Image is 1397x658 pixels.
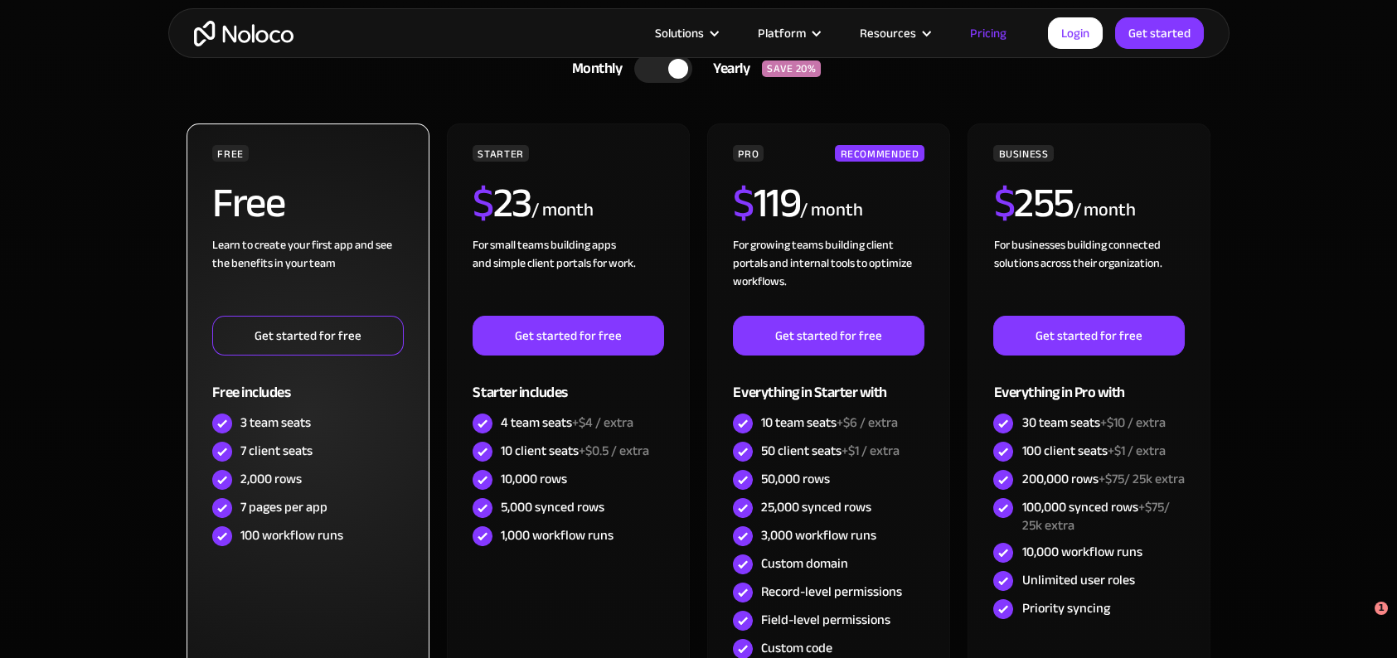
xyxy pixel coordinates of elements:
[1098,467,1184,491] span: +$75/ 25k extra
[993,182,1073,224] h2: 255
[692,56,762,81] div: Yearly
[579,438,649,463] span: +$0.5 / extra
[194,21,293,46] a: home
[240,526,343,544] div: 100 workflow runs
[737,22,839,44] div: Platform
[473,164,493,242] span: $
[1021,571,1134,589] div: Unlimited user roles
[1021,495,1169,538] span: +$75/ 25k extra
[1375,602,1388,615] span: 1
[761,414,898,432] div: 10 team seats
[1021,442,1165,460] div: 100 client seats
[1021,414,1165,432] div: 30 team seats
[761,526,876,544] div: 3,000 workflow runs
[634,22,737,44] div: Solutions
[1099,410,1165,435] span: +$10 / extra
[240,414,311,432] div: 3 team seats
[1341,602,1380,641] iframe: Intercom live chat
[761,639,832,657] div: Custom code
[733,182,800,224] h2: 119
[835,145,924,162] div: RECOMMENDED
[761,498,871,516] div: 25,000 synced rows
[761,583,902,601] div: Record-level permissions
[240,470,302,488] div: 2,000 rows
[212,236,403,316] div: Learn to create your first app and see the benefits in your team ‍
[473,236,663,316] div: For small teams building apps and simple client portals for work. ‍
[501,498,604,516] div: 5,000 synced rows
[1048,17,1103,49] a: Login
[501,470,567,488] div: 10,000 rows
[761,470,830,488] div: 50,000 rows
[1021,543,1142,561] div: 10,000 workflow runs
[551,56,635,81] div: Monthly
[733,236,924,316] div: For growing teams building client portals and internal tools to optimize workflows.
[1021,498,1184,535] div: 100,000 synced rows
[473,356,663,409] div: Starter includes
[212,356,403,409] div: Free includes
[761,554,848,573] div: Custom domain
[762,60,821,77] div: SAVE 20%
[993,145,1053,162] div: BUSINESS
[761,611,890,629] div: Field-level permissions
[473,182,531,224] h2: 23
[761,442,900,460] div: 50 client seats
[240,498,327,516] div: 7 pages per app
[572,410,633,435] span: +$4 / extra
[860,22,916,44] div: Resources
[501,442,649,460] div: 10 client seats
[531,197,594,224] div: / month
[993,356,1184,409] div: Everything in Pro with
[240,442,313,460] div: 7 client seats
[1107,438,1165,463] span: +$1 / extra
[837,410,898,435] span: +$6 / extra
[501,414,633,432] div: 4 team seats
[733,164,754,242] span: $
[993,164,1014,242] span: $
[501,526,614,544] div: 1,000 workflow runs
[758,22,806,44] div: Platform
[993,236,1184,316] div: For businesses building connected solutions across their organization. ‍
[1021,599,1109,617] div: Priority syncing
[212,316,403,356] a: Get started for free
[733,145,764,162] div: PRO
[212,182,284,224] h2: Free
[842,438,900,463] span: +$1 / extra
[1115,17,1204,49] a: Get started
[473,316,663,356] a: Get started for free
[800,197,862,224] div: / month
[1073,197,1135,224] div: / month
[473,145,528,162] div: STARTER
[733,356,924,409] div: Everything in Starter with
[839,22,949,44] div: Resources
[1065,497,1397,613] iframe: Intercom notifications message
[212,145,249,162] div: FREE
[655,22,704,44] div: Solutions
[993,316,1184,356] a: Get started for free
[733,316,924,356] a: Get started for free
[1021,470,1184,488] div: 200,000 rows
[949,22,1027,44] a: Pricing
